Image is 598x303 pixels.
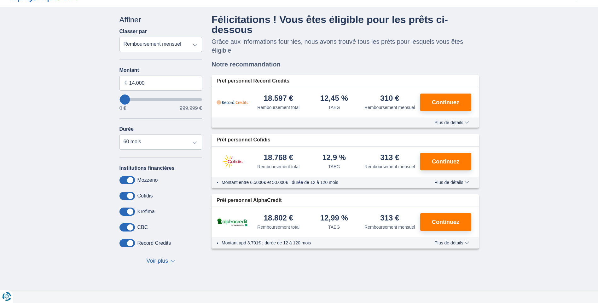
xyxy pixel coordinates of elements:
div: 310 € [380,94,399,103]
span: Continuez [432,100,459,105]
label: Montant [119,67,202,73]
span: € [125,79,127,87]
div: Remboursement total [257,224,299,230]
div: 313 € [380,214,399,223]
span: 999.999 € [180,106,202,111]
button: Continuez [420,153,471,170]
span: Plus de détails [434,241,469,245]
input: wantToBorrow [119,98,202,101]
img: pret personnel AlphaCredit [217,217,248,227]
button: Continuez [420,94,471,111]
h4: Félicitations ! Vous êtes éligible pour les prêts ci-dessous [212,14,479,35]
label: Krefima [137,209,155,214]
div: 18.802 € [264,214,293,223]
label: Cofidis [137,193,153,199]
button: Plus de détails [430,180,473,185]
div: Affiner [119,14,202,25]
span: Prêt personnel Cofidis [217,136,270,144]
span: Continuez [432,159,459,164]
li: Montant entre 6.5000€ et 50.000€ ; durée de 12 à 120 mois [222,179,416,186]
button: Continuez [420,213,471,231]
div: Remboursement mensuel [364,163,415,170]
div: TAEG [328,163,340,170]
div: TAEG [328,104,340,111]
div: 313 € [380,154,399,162]
div: Remboursement mensuel [364,104,415,111]
div: 12,9 % [322,154,346,162]
span: Voir plus [146,257,168,265]
button: Voir plus ▼ [144,257,177,266]
label: CBC [137,225,148,230]
img: pret personnel Record Credits [217,94,248,110]
div: TAEG [328,224,340,230]
div: 18.597 € [264,94,293,103]
div: Remboursement mensuel [364,224,415,230]
label: Mozzeno [137,177,158,183]
button: Plus de détails [430,120,473,125]
label: Classer par [119,29,147,34]
span: Plus de détails [434,180,469,185]
li: Montant apd 3.701€ ; durée de 12 à 120 mois [222,240,416,246]
div: 18.768 € [264,154,293,162]
span: Continuez [432,219,459,225]
span: Plus de détails [434,120,469,125]
div: 12,99 % [320,214,348,223]
label: Durée [119,126,134,132]
div: Remboursement total [257,104,299,111]
button: Plus de détails [430,240,473,245]
span: Prêt personnel AlphaCredit [217,197,282,204]
label: Institutions financières [119,165,175,171]
img: pret personnel Cofidis [217,154,248,169]
div: 12,45 % [320,94,348,103]
span: ▼ [171,260,175,262]
span: 0 € [119,106,126,111]
label: Record Credits [137,240,171,246]
div: Remboursement total [257,163,299,170]
p: Grâce aux informations fournies, nous avons trouvé tous les prêts pour lesquels vous êtes éligible [212,37,479,55]
span: Prêt personnel Record Credits [217,77,289,85]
